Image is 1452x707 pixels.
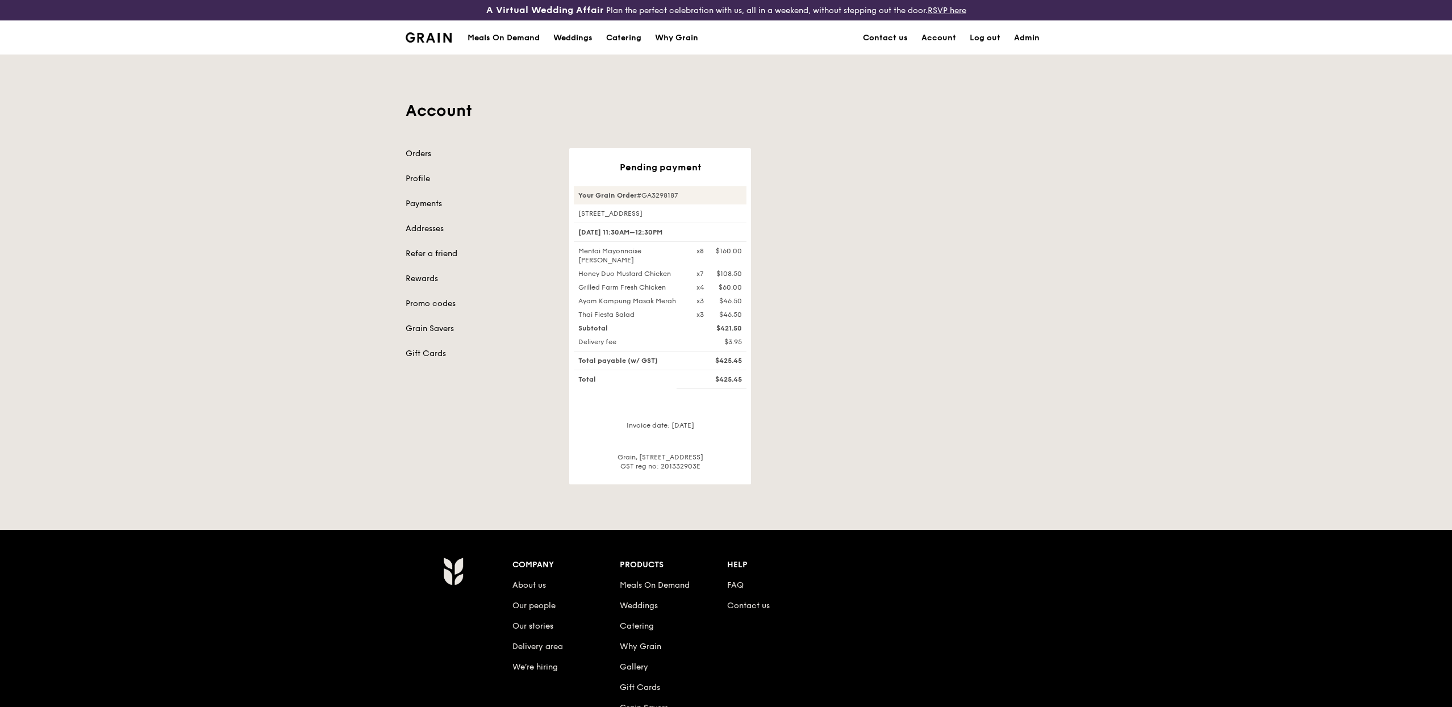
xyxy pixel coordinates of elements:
img: Grain [443,557,463,585]
div: Mentai Mayonnaise [PERSON_NAME] [571,246,690,265]
div: Subtotal [571,324,690,333]
div: $108.50 [716,269,742,278]
strong: Your Grain Order [578,191,637,199]
a: Profile [406,173,556,185]
a: Rewards [406,273,556,285]
div: Thai Fiesta Salad [571,310,690,319]
img: Grain [406,32,452,43]
div: Products [620,557,727,573]
a: Refer a friend [406,248,556,260]
div: x7 [696,269,704,278]
div: $46.50 [719,310,742,319]
a: Contact us [727,601,770,610]
div: [DATE] 11:30AM–12:30PM [574,223,746,242]
a: Orders [406,148,556,160]
div: $425.45 [690,356,749,365]
a: Account [915,21,963,55]
a: Our stories [512,621,553,631]
a: Weddings [546,21,599,55]
a: Meals On Demand [620,580,690,590]
div: $3.95 [690,337,749,346]
a: Admin [1007,21,1046,55]
div: Pending payment [574,162,746,173]
div: Grilled Farm Fresh Chicken [571,283,690,292]
h3: A Virtual Wedding Affair [486,5,604,16]
a: Log out [963,21,1007,55]
div: Ayam Kampung Masak Merah [571,296,690,306]
div: Catering [606,21,641,55]
a: Catering [599,21,648,55]
div: $421.50 [690,324,749,333]
h1: Account [406,101,1046,121]
div: Honey Duo Mustard Chicken [571,269,690,278]
a: GrainGrain [406,20,452,54]
div: Plan the perfect celebration with us, all in a weekend, without stepping out the door. [399,5,1053,16]
div: Grain, [STREET_ADDRESS] GST reg no: 201332903E [574,453,746,471]
div: $46.50 [719,296,742,306]
a: Payments [406,198,556,210]
div: x4 [696,283,704,292]
a: Gift Cards [620,683,660,692]
div: Why Grain [655,21,698,55]
a: Why Grain [648,21,705,55]
div: Company [512,557,620,573]
div: x3 [696,310,704,319]
div: #GA3298187 [574,186,746,204]
div: Weddings [553,21,593,55]
div: Help [727,557,835,573]
a: Weddings [620,601,658,610]
div: Delivery fee [571,337,690,346]
div: Total [571,375,690,384]
a: Gallery [620,662,648,672]
a: About us [512,580,546,590]
div: x3 [696,296,704,306]
div: [STREET_ADDRESS] [574,209,746,218]
a: Promo codes [406,298,556,309]
a: Why Grain [620,642,661,651]
a: Grain Savers [406,323,556,334]
a: Addresses [406,223,556,235]
div: $60.00 [719,283,742,292]
a: Delivery area [512,642,563,651]
a: Catering [620,621,654,631]
div: Invoice date: [DATE] [574,421,746,439]
div: $160.00 [716,246,742,256]
a: FAQ [727,580,744,590]
a: RSVP here [928,6,966,15]
div: Meals On Demand [468,21,540,55]
a: Gift Cards [406,348,556,359]
div: x8 [696,246,704,256]
a: We’re hiring [512,662,558,672]
a: Our people [512,601,556,610]
div: $425.45 [690,375,749,384]
span: Total payable (w/ GST) [578,357,658,365]
a: Contact us [856,21,915,55]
